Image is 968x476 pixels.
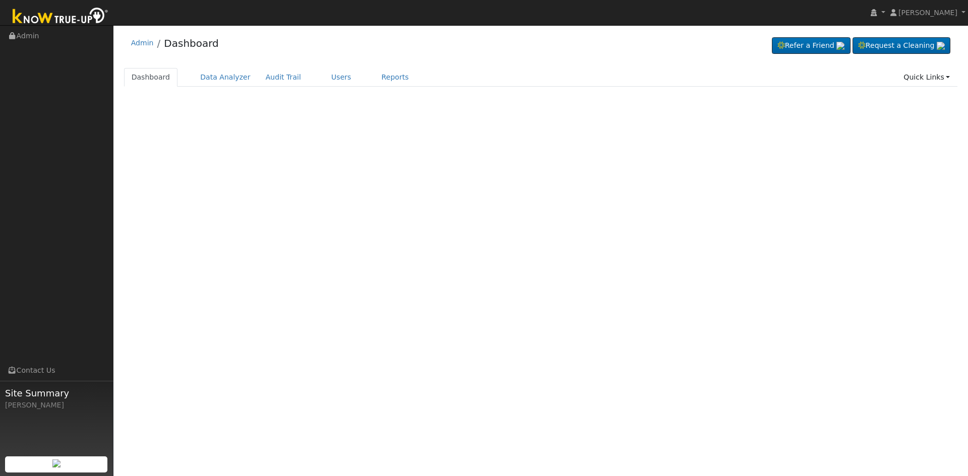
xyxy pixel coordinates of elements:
a: Admin [131,39,154,47]
a: Dashboard [164,37,219,49]
a: Users [324,68,359,87]
span: Site Summary [5,386,108,400]
div: [PERSON_NAME] [5,400,108,411]
a: Reports [374,68,416,87]
img: retrieve [937,42,945,50]
a: Dashboard [124,68,178,87]
a: Refer a Friend [772,37,851,54]
a: Data Analyzer [193,68,258,87]
img: retrieve [836,42,844,50]
a: Request a Cleaning [853,37,950,54]
img: retrieve [52,459,60,467]
img: Know True-Up [8,6,113,28]
a: Quick Links [896,68,957,87]
span: [PERSON_NAME] [898,9,957,17]
a: Audit Trail [258,68,309,87]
